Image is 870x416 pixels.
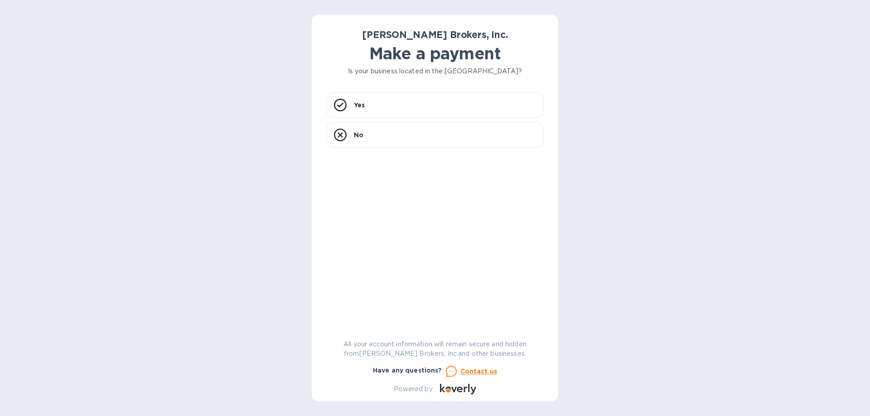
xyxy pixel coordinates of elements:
p: Powered by [394,384,432,394]
p: All your account information will remain secure and hidden from [PERSON_NAME] Brokers, Inc. and o... [326,339,544,359]
b: Have any questions? [373,367,442,374]
h1: Make a payment [326,44,544,63]
p: No [354,130,363,139]
p: Is your business located in the [GEOGRAPHIC_DATA]? [326,67,544,76]
u: Contact us [460,368,498,375]
b: [PERSON_NAME] Brokers, Inc. [362,29,507,40]
p: Yes [354,100,365,110]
